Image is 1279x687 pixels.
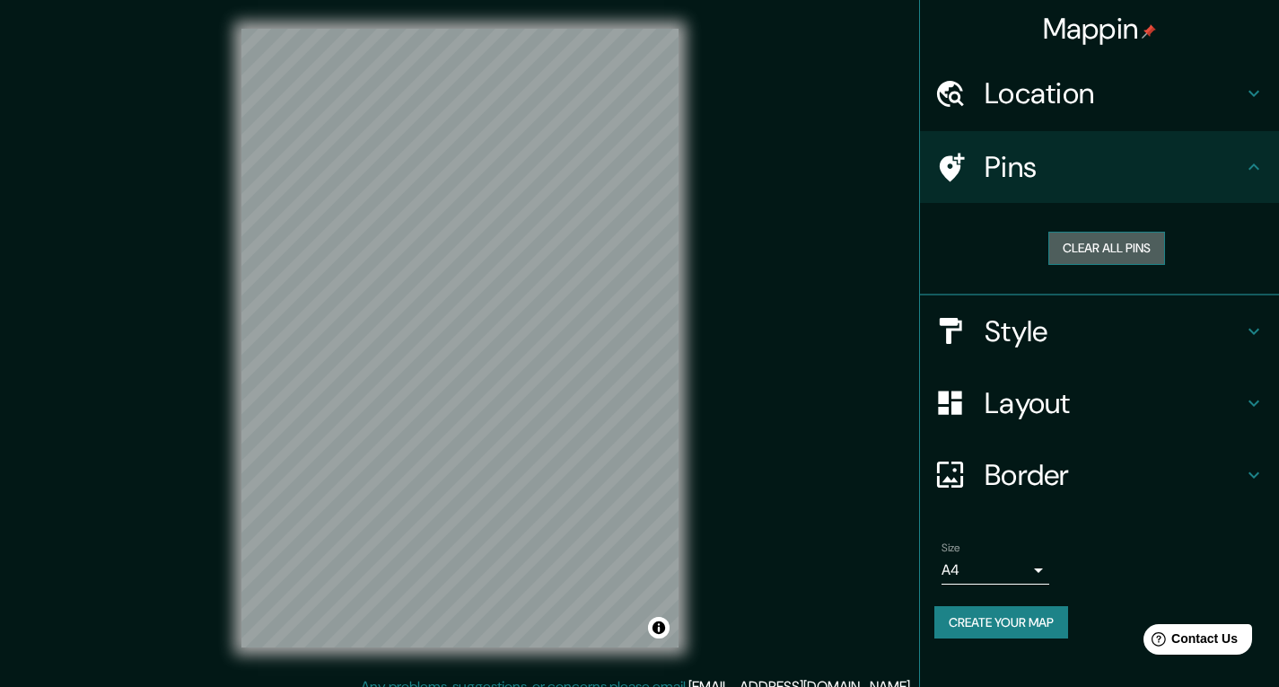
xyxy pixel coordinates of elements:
label: Size [942,540,960,555]
div: Layout [920,367,1279,439]
div: Location [920,57,1279,129]
button: Toggle attribution [648,617,670,639]
button: Create your map [934,606,1068,639]
h4: Location [985,75,1243,111]
h4: Mappin [1043,11,1157,47]
img: pin-icon.png [1142,24,1156,39]
div: Border [920,439,1279,511]
div: Pins [920,131,1279,203]
h4: Pins [985,149,1243,185]
h4: Layout [985,385,1243,421]
div: A4 [942,556,1049,585]
iframe: Help widget launcher [1119,617,1259,667]
button: Clear all pins [1048,232,1165,265]
canvas: Map [241,29,679,647]
h4: Style [985,313,1243,349]
div: Style [920,295,1279,367]
h4: Border [985,457,1243,493]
